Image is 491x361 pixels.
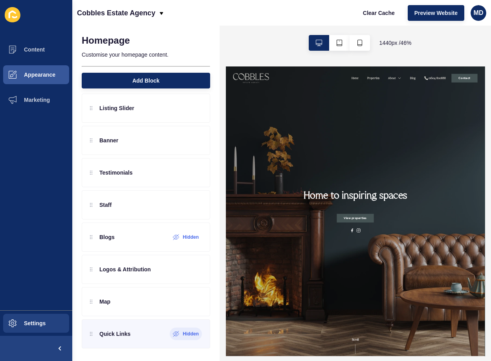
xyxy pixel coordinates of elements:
[355,21,371,30] a: About
[82,46,210,63] p: Customise your homepage content.
[77,3,155,23] p: Cobbles Estate Agency
[99,201,112,209] p: Staff
[363,9,395,17] span: Clear Cache
[16,6,94,45] img: Company logo
[414,9,458,17] span: Preview Website
[99,169,133,177] p: Testimonials
[132,77,159,85] span: Add Block
[309,21,336,30] a: Properties
[274,21,290,30] a: Home
[242,322,324,341] a: View properties
[356,5,401,21] button: Clear Cache
[99,265,151,273] p: Logos & Attribution
[403,21,414,30] a: Blog
[99,330,130,338] p: Quick Links
[99,233,115,241] p: Blogs
[99,136,118,144] p: Banner
[82,35,130,46] h1: Homepage
[443,21,480,30] div: 01604 800888
[379,39,412,47] span: 1440 px / 46 %
[183,234,199,240] label: Hidden
[99,298,110,306] p: Map
[408,5,464,21] button: Preview Website
[170,271,396,297] h1: Home to inspiring spaces
[433,21,480,30] a: 01604 800888
[474,9,484,17] span: MD
[82,73,210,88] button: Add Block
[99,104,134,112] p: Listing Slider
[183,331,199,337] label: Hidden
